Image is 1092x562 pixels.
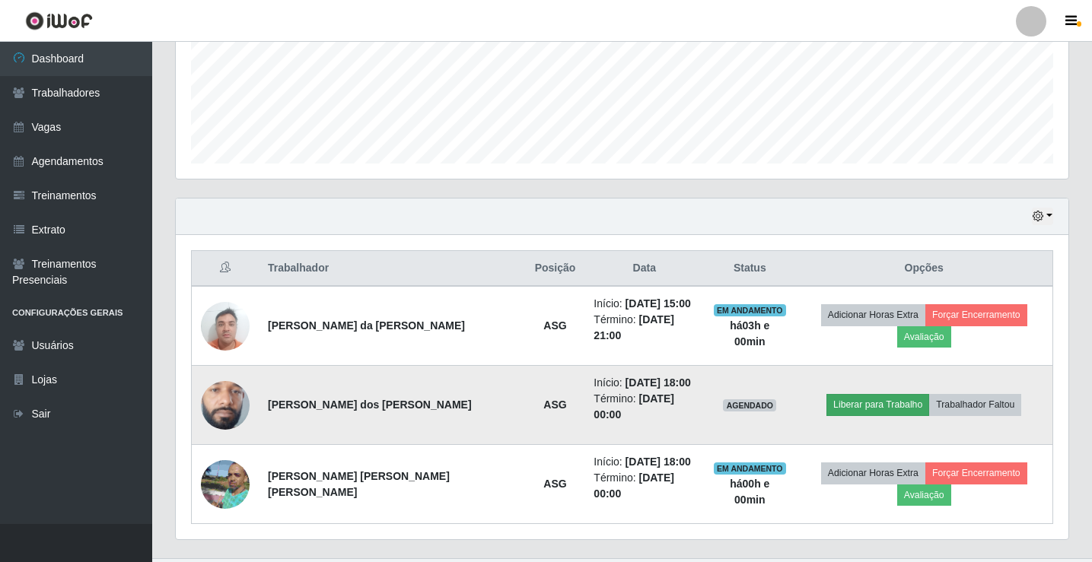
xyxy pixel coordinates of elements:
[821,304,925,325] button: Adicionar Horas Extra
[897,326,951,348] button: Avaliação
[543,319,566,332] strong: ASG
[929,394,1021,415] button: Trabalhador Faltou
[201,294,250,358] img: 1678478757284.jpeg
[268,398,472,411] strong: [PERSON_NAME] dos [PERSON_NAME]
[821,462,925,484] button: Adicionar Horas Extra
[925,304,1027,325] button: Forçar Encerramento
[25,11,93,30] img: CoreUI Logo
[714,462,786,475] span: EM ANDAMENTO
[201,351,250,459] img: 1745421855441.jpeg
[594,470,695,502] li: Término:
[594,454,695,470] li: Início:
[594,312,695,344] li: Término:
[897,484,951,506] button: Avaliação
[626,297,691,310] time: [DATE] 15:00
[268,319,465,332] strong: [PERSON_NAME] da [PERSON_NAME]
[594,296,695,312] li: Início:
[543,478,566,490] strong: ASG
[704,251,795,287] th: Status
[259,251,526,287] th: Trabalhador
[714,304,786,316] span: EM ANDAMENTO
[584,251,704,287] th: Data
[594,375,695,391] li: Início:
[730,319,769,348] strong: há 03 h e 00 min
[730,478,769,506] strong: há 00 h e 00 min
[626,376,691,389] time: [DATE] 18:00
[543,398,566,411] strong: ASG
[594,391,695,423] li: Término:
[268,470,450,498] strong: [PERSON_NAME] [PERSON_NAME] [PERSON_NAME]
[626,456,691,468] time: [DATE] 18:00
[826,394,929,415] button: Liberar para Trabalho
[201,451,250,516] img: 1650917429067.jpeg
[526,251,585,287] th: Posição
[723,399,776,411] span: AGENDADO
[925,462,1027,484] button: Forçar Encerramento
[795,251,1052,287] th: Opções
